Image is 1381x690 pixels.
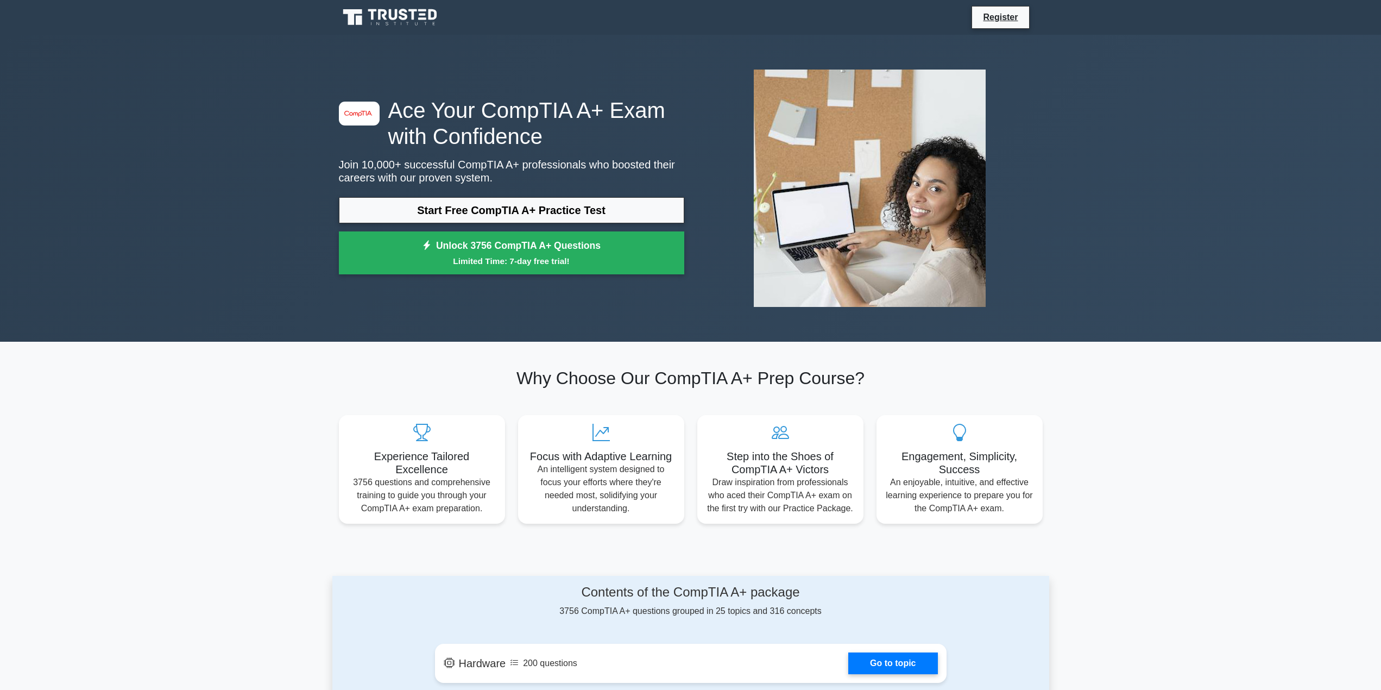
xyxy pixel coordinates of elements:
[352,255,671,267] small: Limited Time: 7-day free trial!
[348,450,496,476] h5: Experience Tailored Excellence
[339,97,684,149] h1: Ace Your CompTIA A+ Exam with Confidence
[339,197,684,223] a: Start Free CompTIA A+ Practice Test
[885,450,1034,476] h5: Engagement, Simplicity, Success
[706,450,855,476] h5: Step into the Shoes of CompTIA A+ Victors
[339,158,684,184] p: Join 10,000+ successful CompTIA A+ professionals who boosted their careers with our proven system.
[435,585,947,618] div: 3756 CompTIA A+ questions grouped in 25 topics and 316 concepts
[435,585,947,600] h4: Contents of the CompTIA A+ package
[885,476,1034,515] p: An enjoyable, intuitive, and effective learning experience to prepare you for the CompTIA A+ exam.
[339,368,1043,388] h2: Why Choose Our CompTIA A+ Prep Course?
[527,463,676,515] p: An intelligent system designed to focus your efforts where they're needed most, solidifying your ...
[976,10,1024,24] a: Register
[848,653,937,674] a: Go to topic
[706,476,855,515] p: Draw inspiration from professionals who aced their CompTIA A+ exam on the first try with our Prac...
[348,476,496,515] p: 3756 questions and comprehensive training to guide you through your CompTIA A+ exam preparation.
[339,231,684,275] a: Unlock 3756 CompTIA A+ QuestionsLimited Time: 7-day free trial!
[527,450,676,463] h5: Focus with Adaptive Learning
